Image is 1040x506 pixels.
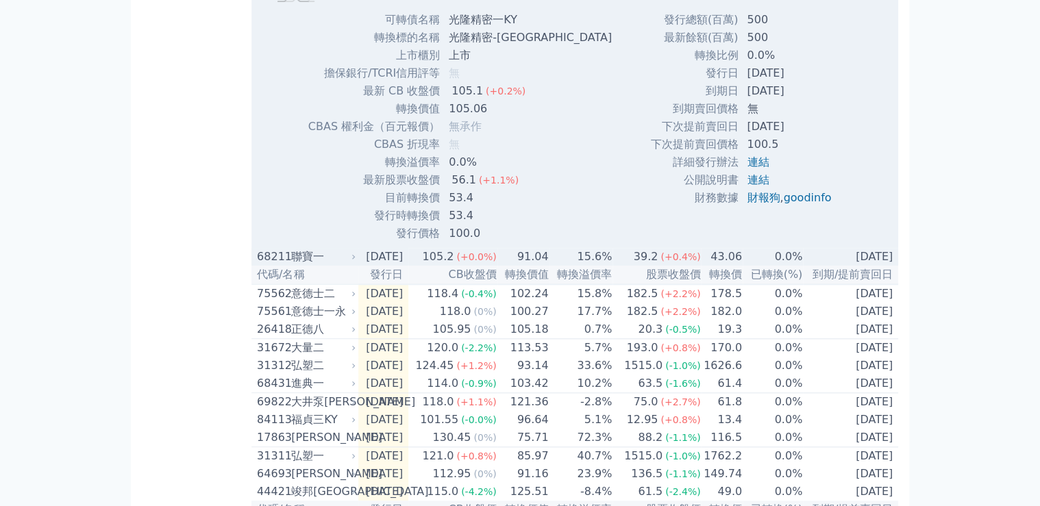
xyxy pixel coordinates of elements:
[621,448,665,464] div: 1515.0
[291,321,353,338] div: 正德八
[549,483,613,501] td: -8.4%
[783,191,831,204] a: goodinfo
[441,207,623,225] td: 53.4
[461,342,497,353] span: (-2.2%)
[308,47,441,64] td: 上市櫃別
[308,225,441,242] td: 發行價格
[649,47,739,64] td: 轉換比例
[441,225,623,242] td: 100.0
[743,248,803,266] td: 0.0%
[739,47,842,64] td: 0.0%
[497,393,549,412] td: 121.36
[549,411,613,429] td: 5.1%
[549,248,613,266] td: 15.6%
[621,357,665,374] div: 1515.0
[743,483,803,501] td: 0.0%
[803,429,898,447] td: [DATE]
[430,429,473,446] div: 130.45
[701,339,742,357] td: 170.0
[649,118,739,136] td: 下次提前賣回日
[743,393,803,412] td: 0.0%
[412,357,456,374] div: 124.45
[649,64,739,82] td: 發行日
[739,29,842,47] td: 500
[803,303,898,320] td: [DATE]
[449,138,460,151] span: 無
[308,136,441,153] td: CBAS 折現率
[473,324,496,335] span: (0%)
[743,339,803,357] td: 0.0%
[497,429,549,447] td: 75.71
[257,340,288,356] div: 31672
[358,447,408,466] td: [DATE]
[441,153,623,171] td: 0.0%
[623,303,660,320] div: 182.5
[623,286,660,302] div: 182.5
[803,266,898,284] th: 到期/提前賣回日
[701,248,742,266] td: 43.06
[441,11,623,29] td: 光隆精密一KY
[497,303,549,320] td: 100.27
[701,284,742,303] td: 178.5
[424,286,461,302] div: 118.4
[649,100,739,118] td: 到期賣回價格
[660,396,700,407] span: (+2.7%)
[441,47,623,64] td: 上市
[612,266,701,284] th: 股票收盤價
[739,82,842,100] td: [DATE]
[257,466,288,482] div: 64693
[739,189,842,207] td: ,
[739,118,842,136] td: [DATE]
[665,378,701,389] span: (-1.6%)
[623,340,660,356] div: 193.0
[449,83,486,99] div: 105.1
[549,465,613,483] td: 23.9%
[291,412,353,428] div: 福貞三KY
[739,100,842,118] td: 無
[419,448,456,464] div: 121.0
[649,153,739,171] td: 詳細發行辦法
[549,284,613,303] td: 15.8%
[701,429,742,447] td: 116.5
[739,64,842,82] td: [DATE]
[358,266,408,284] th: 發行日
[701,303,742,320] td: 182.0
[358,483,408,501] td: [DATE]
[486,86,525,97] span: (+0.2%)
[441,29,623,47] td: 光隆精密-[GEOGRAPHIC_DATA]
[308,100,441,118] td: 轉換價值
[257,321,288,338] div: 26418
[665,451,701,461] span: (-1.0%)
[649,171,739,189] td: 公開說明書
[424,483,461,500] div: 115.0
[497,320,549,339] td: 105.18
[701,465,742,483] td: 149.74
[747,155,769,168] a: 連結
[456,396,496,407] span: (+1.1%)
[461,288,497,299] span: (-0.4%)
[419,249,456,265] div: 105.2
[291,429,353,446] div: [PERSON_NAME]
[291,375,353,392] div: 進典一
[747,191,780,204] a: 財報狗
[308,118,441,136] td: CBAS 權利金（百元報價）
[803,393,898,412] td: [DATE]
[497,465,549,483] td: 91.16
[257,483,288,500] div: 44421
[549,303,613,320] td: 17.7%
[701,266,742,284] th: 轉換價
[358,303,408,320] td: [DATE]
[291,249,353,265] div: 聯寶一
[358,357,408,375] td: [DATE]
[358,320,408,339] td: [DATE]
[441,100,623,118] td: 105.06
[473,432,496,443] span: (0%)
[549,429,613,447] td: 72.3%
[635,375,665,392] div: 63.5
[257,375,288,392] div: 68431
[660,306,700,317] span: (+2.2%)
[441,189,623,207] td: 53.4
[665,486,701,497] span: (-2.4%)
[358,429,408,447] td: [DATE]
[623,412,660,428] div: 12.95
